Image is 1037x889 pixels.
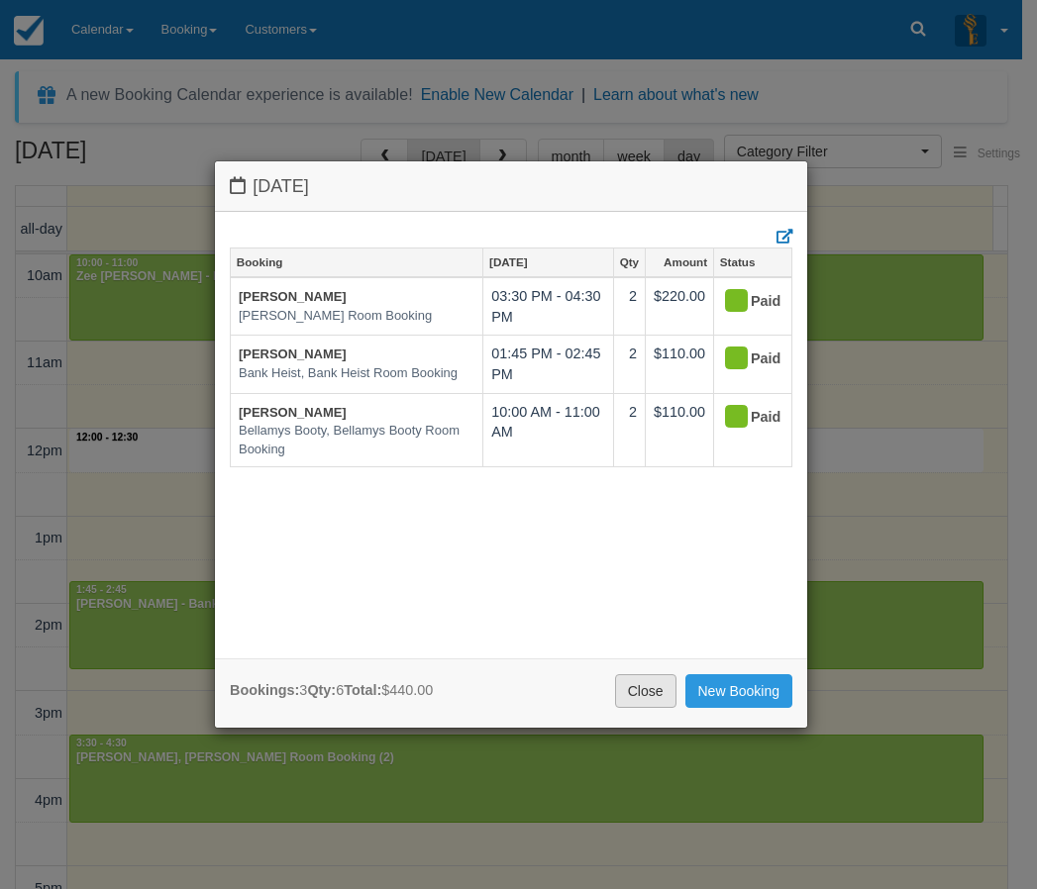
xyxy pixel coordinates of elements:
h4: [DATE] [230,176,792,197]
td: 01:45 PM - 02:45 PM [483,336,614,393]
a: [DATE] [483,248,613,276]
td: $110.00 [645,393,713,467]
em: Bellamys Booty, Bellamys Booty Room Booking [239,422,474,458]
div: Paid [722,344,767,375]
td: 03:30 PM - 04:30 PM [483,277,614,336]
a: Close [615,674,676,708]
em: [PERSON_NAME] Room Booking [239,307,474,326]
div: 3 6 $440.00 [230,680,433,701]
div: Paid [722,286,767,318]
a: [PERSON_NAME] [239,405,347,420]
strong: Total: [344,682,381,698]
a: New Booking [685,674,793,708]
td: 2 [613,393,645,467]
td: 2 [613,336,645,393]
td: $110.00 [645,336,713,393]
a: [PERSON_NAME] [239,346,347,361]
div: Paid [722,402,767,434]
strong: Qty: [307,682,336,698]
td: 10:00 AM - 11:00 AM [483,393,614,467]
a: Qty [614,248,645,276]
a: Amount [646,248,713,276]
em: Bank Heist, Bank Heist Room Booking [239,364,474,383]
a: Booking [231,248,482,276]
td: 2 [613,277,645,336]
a: Status [714,248,791,276]
a: [PERSON_NAME] [239,289,347,304]
strong: Bookings: [230,682,299,698]
td: $220.00 [645,277,713,336]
